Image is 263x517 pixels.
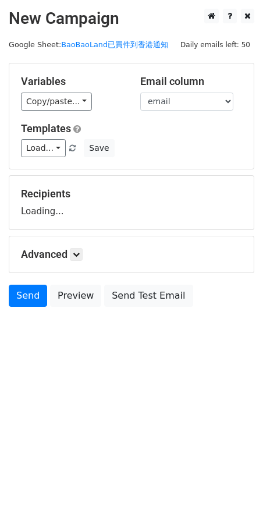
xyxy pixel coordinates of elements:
[84,139,114,157] button: Save
[21,122,71,134] a: Templates
[61,40,168,49] a: BaoBaoLand已買件到香港通知
[21,139,66,157] a: Load...
[9,40,168,49] small: Google Sheet:
[9,9,254,29] h2: New Campaign
[50,285,101,307] a: Preview
[176,40,254,49] a: Daily emails left: 50
[21,248,242,261] h5: Advanced
[21,187,242,200] h5: Recipients
[21,93,92,111] a: Copy/paste...
[21,75,123,88] h5: Variables
[21,187,242,218] div: Loading...
[176,38,254,51] span: Daily emails left: 50
[9,285,47,307] a: Send
[140,75,242,88] h5: Email column
[104,285,193,307] a: Send Test Email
